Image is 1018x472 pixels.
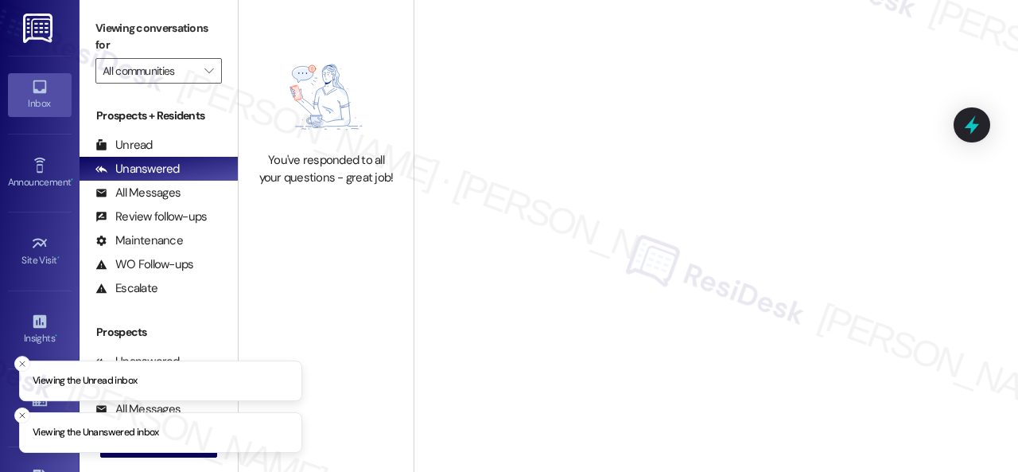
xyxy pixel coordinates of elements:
[95,16,222,58] label: Viewing conversations for
[71,174,73,185] span: •
[95,209,207,225] div: Review follow-ups
[8,230,72,273] a: Site Visit •
[80,324,238,341] div: Prospects
[95,161,180,177] div: Unanswered
[80,107,238,124] div: Prospects + Residents
[256,152,396,186] div: You've responded to all your questions - great job!
[95,256,193,273] div: WO Follow-ups
[263,50,389,145] img: empty-state
[14,408,30,423] button: Close toast
[204,64,213,77] i: 
[103,58,196,84] input: All communities
[55,330,57,341] span: •
[57,252,60,263] span: •
[23,14,56,43] img: ResiDesk Logo
[33,374,137,388] p: Viewing the Unread inbox
[95,137,153,154] div: Unread
[8,308,72,351] a: Insights •
[8,386,72,429] a: Buildings
[95,185,181,201] div: All Messages
[95,280,157,297] div: Escalate
[14,356,30,372] button: Close toast
[95,232,183,249] div: Maintenance
[33,426,159,440] p: Viewing the Unanswered inbox
[8,73,72,116] a: Inbox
